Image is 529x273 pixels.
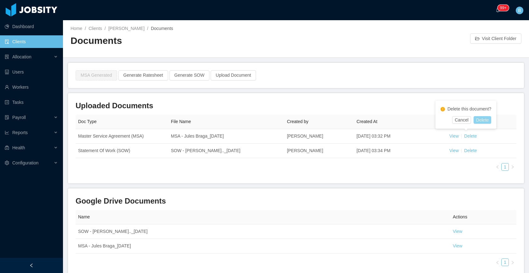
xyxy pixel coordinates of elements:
h3: Google Drive Documents [76,196,516,206]
i: icon: line-chart [5,130,9,135]
td: MSA - Jules Braga_[DATE] [168,129,284,144]
span: B [518,7,521,14]
span: Created by [287,119,308,124]
span: Health [12,145,25,150]
td: [PERSON_NAME] [284,144,354,158]
a: 1 [502,259,509,266]
a: [PERSON_NAME] [108,26,145,31]
i: icon: solution [5,55,9,59]
span: Allocation [12,54,31,59]
span: Created At [356,119,377,124]
i: icon: exclamation-circle [441,107,445,111]
li: Next Page [509,163,516,171]
a: View [449,148,459,153]
i: icon: right [511,261,515,264]
button: icon: folder-openVisit Client Folder [470,33,521,44]
button: Generate Ratesheet [118,70,168,80]
a: Delete [464,148,477,153]
i: icon: left [496,261,499,264]
h3: Uploaded Documents [76,101,516,111]
i: icon: setting [5,161,9,165]
a: icon: robotUsers [5,66,58,78]
td: [DATE] 03:32 PM [354,129,447,144]
h2: Documents [71,34,296,47]
span: Reports [12,130,28,135]
td: [DATE] 03:34 PM [354,144,447,158]
span: Configuration [12,160,38,165]
td: MSA - Jules Braga_[DATE] [76,239,450,253]
span: Payroll [12,115,26,120]
span: Actions [453,214,467,219]
span: Doc Type [78,119,97,124]
a: Clients [88,26,102,31]
i: icon: right [511,165,515,169]
li: Previous Page [494,258,501,266]
button: Cancel [452,116,471,124]
a: icon: pie-chartDashboard [5,20,58,33]
i: icon: file-protect [5,115,9,120]
a: icon: auditClients [5,35,58,48]
a: icon: profileTasks [5,96,58,109]
a: icon: userWorkers [5,81,58,93]
span: / [105,26,106,31]
span: Documents [151,26,173,31]
td: SOW - [PERSON_NAME].._[DATE] [168,144,284,158]
a: View [453,229,462,234]
a: Delete [464,134,477,139]
td: Master Service Agreement (MSA) [76,129,168,144]
i: icon: bell [496,8,500,12]
sup: 245 [498,5,509,11]
td: Statement Of Work (SOW) [76,144,168,158]
i: icon: left [496,165,499,169]
a: View [449,134,459,139]
i: icon: medicine-box [5,145,9,150]
button: Upload Document [211,70,256,80]
li: 1 [501,163,509,171]
span: Name [78,214,90,219]
button: MSA Generated [76,70,117,80]
li: Next Page [509,258,516,266]
span: / [85,26,86,31]
li: Previous Page [494,163,501,171]
a: Home [71,26,82,31]
button: Generate SOW [169,70,210,80]
button: Delete [474,116,491,124]
span: File Name [171,119,191,124]
td: [PERSON_NAME] [284,129,354,144]
a: 1 [502,163,509,170]
a: View [453,243,462,248]
div: Delete this document? [441,106,491,112]
li: 1 [501,258,509,266]
span: / [147,26,148,31]
td: SOW - [PERSON_NAME].._[DATE] [76,224,450,239]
